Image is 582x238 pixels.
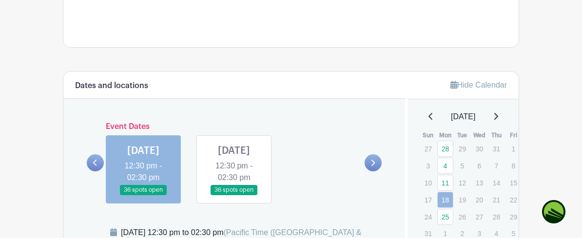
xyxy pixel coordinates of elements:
p: 20 [471,192,487,207]
p: 6 [471,158,487,173]
th: Thu [488,130,505,140]
p: 17 [420,192,436,207]
a: 25 [437,209,453,225]
h6: Dates and locations [75,81,148,91]
th: Sun [420,130,437,140]
th: Fri [505,130,522,140]
a: Hide Calendar [450,81,507,89]
th: Wed [471,130,488,140]
h6: Event Dates [104,122,365,131]
p: 31 [488,141,504,156]
p: 7 [488,158,504,173]
p: 22 [505,192,522,207]
p: 8 [505,158,522,173]
p: 14 [488,175,504,190]
a: 18 [437,192,453,208]
p: 26 [454,209,470,224]
a: 4 [437,158,453,174]
p: 13 [471,175,487,190]
p: 29 [454,141,470,156]
p: 27 [420,141,436,156]
a: 28 [437,141,453,157]
p: 27 [471,209,487,224]
th: Tue [454,130,471,140]
p: 15 [505,175,522,190]
p: 24 [420,209,436,224]
p: 28 [488,209,504,224]
span: [DATE] [451,111,475,123]
th: Mon [437,130,454,140]
p: 5 [454,158,470,173]
p: 21 [488,192,504,207]
a: 11 [437,175,453,191]
p: 30 [471,141,487,156]
p: 19 [454,192,470,207]
p: 3 [420,158,436,173]
p: 10 [420,175,436,190]
p: 1 [505,141,522,156]
p: 29 [505,209,522,224]
p: 12 [454,175,470,190]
